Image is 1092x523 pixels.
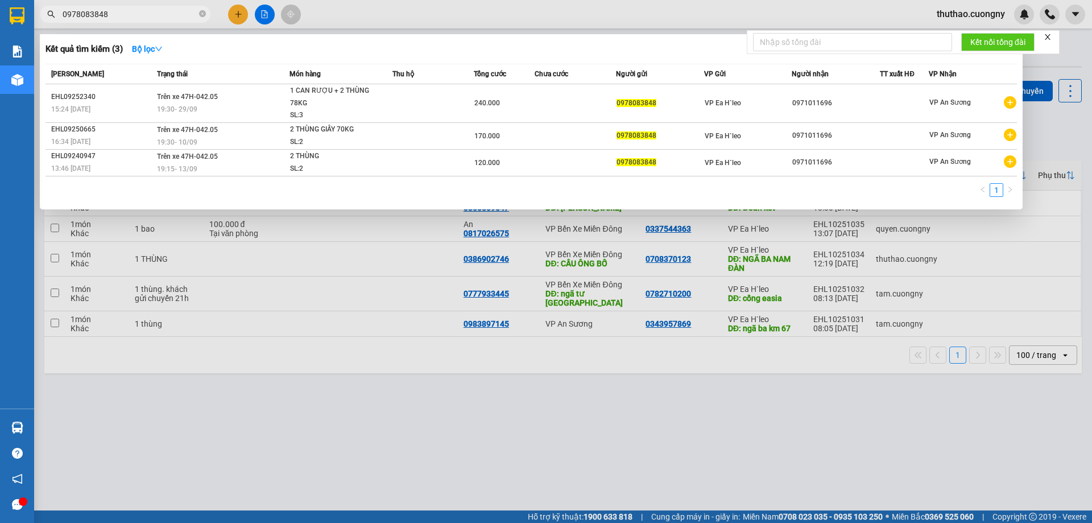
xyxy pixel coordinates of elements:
span: Chưa cước [535,70,568,78]
span: 0978083848 [617,131,656,139]
span: VP Gửi [704,70,726,78]
span: Trạng thái [157,70,188,78]
span: VP An Sương [929,158,971,166]
div: EHL09252340 [51,91,154,103]
a: 1 [990,184,1003,196]
h3: Kết quả tìm kiếm ( 3 ) [45,43,123,55]
li: 1 [990,183,1003,197]
span: VP Ea H`leo [705,159,741,167]
span: 19:15 - 13/09 [157,165,197,173]
span: VP Ea H`leo [705,132,741,140]
span: VP Ea H`leo [705,99,741,107]
div: 0971011696 [792,157,879,168]
img: warehouse-icon [11,74,23,86]
input: Nhập số tổng đài [753,33,952,51]
span: 13:46 [DATE] [51,164,90,172]
li: Next Page [1003,183,1017,197]
span: plus-circle [1004,96,1016,109]
span: close-circle [199,9,206,20]
div: EHL09240947 [51,150,154,162]
span: Người nhận [792,70,829,78]
span: 16:34 [DATE] [51,138,90,146]
span: down [155,45,163,53]
span: 120.000 [474,159,500,167]
span: Kết nối tổng đài [970,36,1025,48]
span: 170.000 [474,132,500,140]
button: Bộ lọcdown [123,40,172,58]
span: 19:30 - 29/09 [157,105,197,113]
button: left [976,183,990,197]
div: 2 THÙNG GIẤY 70KG [290,123,375,136]
span: Trên xe 47H-042.05 [157,93,218,101]
div: SL: 2 [290,136,375,149]
li: Previous Page [976,183,990,197]
span: right [1007,186,1014,193]
span: TT xuất HĐ [880,70,915,78]
div: SL: 2 [290,163,375,175]
span: 0978083848 [617,158,656,166]
strong: Bộ lọc [132,44,163,53]
span: Thu hộ [392,70,414,78]
button: right [1003,183,1017,197]
div: 1 CAN RƯỢU + 2 THÙNG 78KG [290,85,375,109]
span: Trên xe 47H-042.05 [157,126,218,134]
span: VP An Sương [929,131,971,139]
span: 19:30 - 10/09 [157,138,197,146]
input: Tìm tên, số ĐT hoặc mã đơn [63,8,197,20]
span: close-circle [199,10,206,17]
span: Món hàng [289,70,321,78]
div: 2 THÙNG [290,150,375,163]
span: [PERSON_NAME] [51,70,104,78]
span: 240.000 [474,99,500,107]
span: notification [12,473,23,484]
img: logo-vxr [10,7,24,24]
div: 0971011696 [792,130,879,142]
span: VP Nhận [929,70,957,78]
span: plus-circle [1004,129,1016,141]
span: VP An Sương [929,98,971,106]
span: message [12,499,23,510]
span: Trên xe 47H-042.05 [157,153,218,160]
button: Kết nối tổng đài [961,33,1035,51]
span: 0978083848 [617,99,656,107]
div: EHL09250665 [51,123,154,135]
span: question-circle [12,448,23,459]
img: warehouse-icon [11,422,23,434]
img: solution-icon [11,46,23,57]
div: 0971011696 [792,97,879,109]
span: Tổng cước [474,70,506,78]
span: 15:24 [DATE] [51,105,90,113]
div: SL: 3 [290,109,375,122]
span: left [979,186,986,193]
span: plus-circle [1004,155,1016,168]
span: close [1044,33,1052,41]
span: search [47,10,55,18]
span: Người gửi [616,70,647,78]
